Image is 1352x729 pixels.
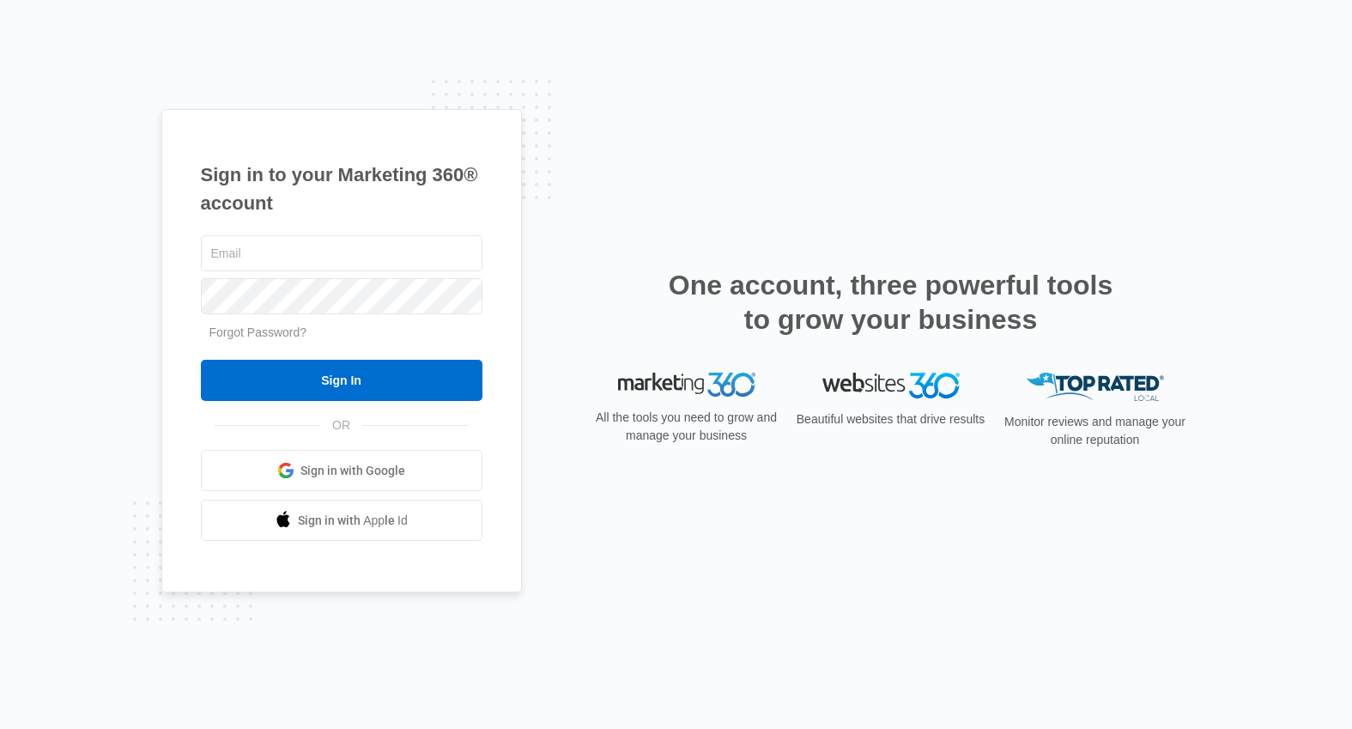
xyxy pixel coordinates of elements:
h2: One account, three powerful tools to grow your business [664,268,1119,337]
a: Sign in with Apple Id [201,500,482,541]
input: Sign In [201,360,482,401]
span: Sign in with Apple Id [298,512,408,530]
span: Sign in with Google [300,462,405,480]
a: Sign in with Google [201,450,482,491]
p: All the tools you need to grow and manage your business [591,409,783,445]
p: Monitor reviews and manage your online reputation [999,413,1191,449]
img: Websites 360 [822,373,960,398]
img: Marketing 360 [618,373,755,397]
p: Beautiful websites that drive results [795,410,987,428]
img: Top Rated Local [1027,373,1164,401]
h1: Sign in to your Marketing 360® account [201,161,482,217]
input: Email [201,235,482,271]
span: OR [320,416,362,434]
a: Forgot Password? [209,325,307,339]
